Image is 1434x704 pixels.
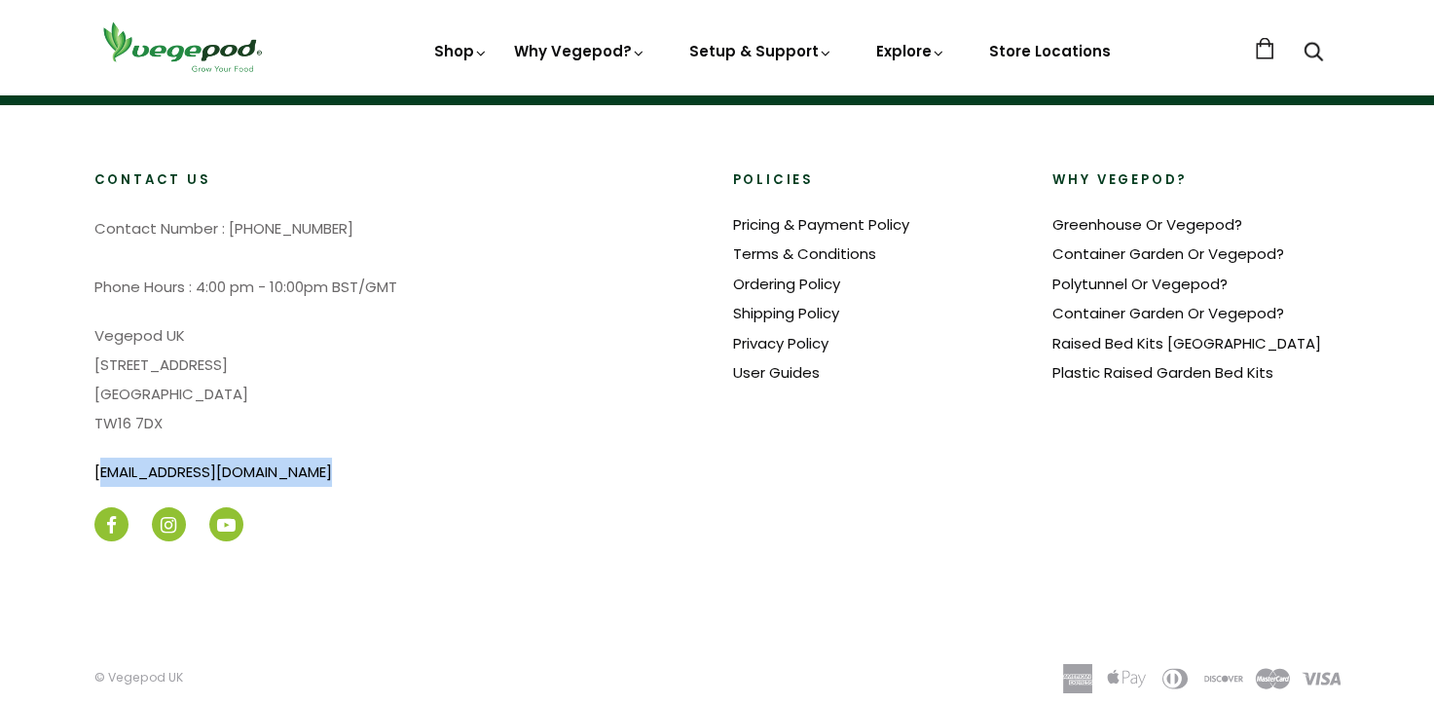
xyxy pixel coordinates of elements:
[94,214,702,302] p: Contact Number : [PHONE_NUMBER] Phone Hours : 4:00 pm - 10:00pm BST/GMT
[733,274,840,294] a: Ordering Policy
[1052,303,1284,323] a: Container Garden Or Vegepod?
[989,41,1111,61] a: Store Locations
[1052,362,1273,383] a: Plastic Raised Garden Bed Kits
[434,41,489,61] a: Shop
[733,243,876,264] a: Terms & Conditions
[1052,274,1228,294] a: Polytunnel Or Vegepod?
[733,171,1021,190] h2: Policies
[94,19,270,75] img: Vegepod
[1052,243,1284,264] a: Container Garden Or Vegepod?
[733,362,820,383] a: User Guides
[689,41,833,61] a: Setup & Support
[94,171,702,190] h2: Contact Us
[733,214,909,235] a: Pricing & Payment Policy
[1052,333,1321,353] a: Raised Bed Kits [GEOGRAPHIC_DATA]
[876,41,946,61] a: Explore
[1052,171,1341,190] h2: Why Vegepod?
[94,669,183,686] a: © Vegepod UK
[94,321,702,438] p: Vegepod UK [STREET_ADDRESS] [GEOGRAPHIC_DATA] TW16 7DX
[733,333,828,353] a: Privacy Policy
[94,462,332,482] a: [EMAIL_ADDRESS][DOMAIN_NAME]
[1052,214,1242,235] a: Greenhouse Or Vegepod?
[733,303,839,323] a: Shipping Policy
[514,41,646,61] a: Why Vegepod?
[1304,44,1323,64] a: Search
